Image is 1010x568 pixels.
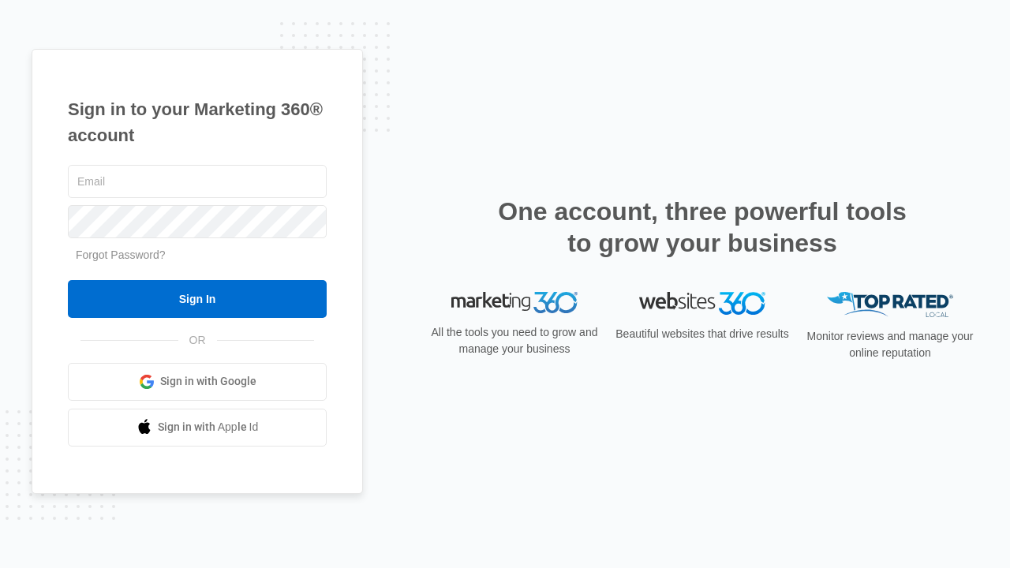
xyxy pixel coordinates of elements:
[451,292,578,314] img: Marketing 360
[68,363,327,401] a: Sign in with Google
[158,419,259,435] span: Sign in with Apple Id
[160,373,256,390] span: Sign in with Google
[68,165,327,198] input: Email
[76,248,166,261] a: Forgot Password?
[68,96,327,148] h1: Sign in to your Marketing 360® account
[827,292,953,318] img: Top Rated Local
[178,332,217,349] span: OR
[639,292,765,315] img: Websites 360
[493,196,911,259] h2: One account, three powerful tools to grow your business
[426,324,603,357] p: All the tools you need to grow and manage your business
[68,409,327,447] a: Sign in with Apple Id
[614,326,791,342] p: Beautiful websites that drive results
[68,280,327,318] input: Sign In
[802,328,978,361] p: Monitor reviews and manage your online reputation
